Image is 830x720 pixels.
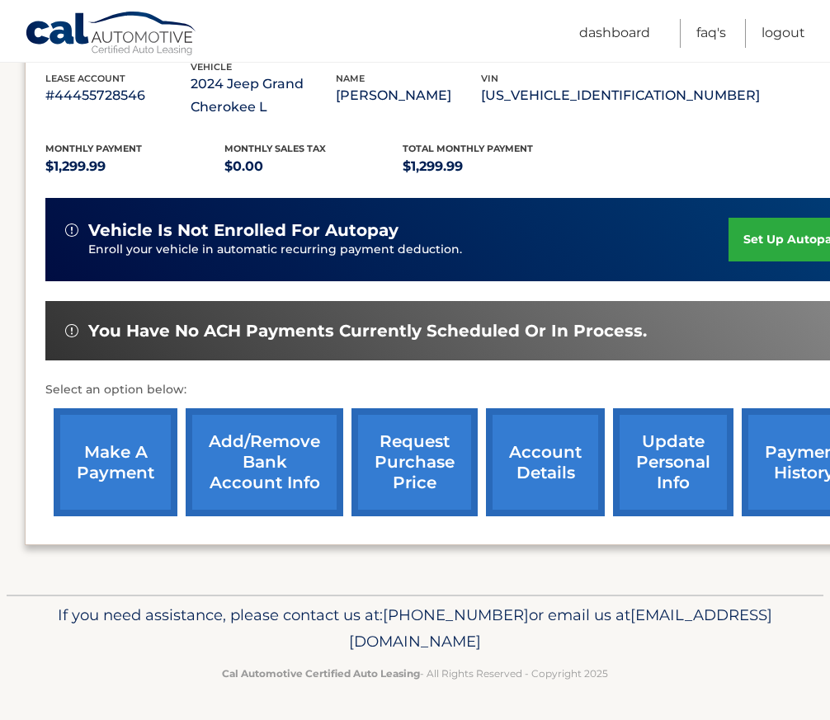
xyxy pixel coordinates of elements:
[336,73,365,84] span: name
[45,84,191,107] p: #44455728546
[191,61,232,73] span: vehicle
[31,602,799,655] p: If you need assistance, please contact us at: or email us at
[481,84,760,107] p: [US_VEHICLE_IDENTIFICATION_NUMBER]
[88,321,647,341] span: You have no ACH payments currently scheduled or in process.
[186,408,343,516] a: Add/Remove bank account info
[224,143,326,154] span: Monthly sales Tax
[696,19,726,48] a: FAQ's
[383,605,529,624] span: [PHONE_NUMBER]
[351,408,478,516] a: request purchase price
[481,73,498,84] span: vin
[403,155,582,178] p: $1,299.99
[403,143,533,154] span: Total Monthly Payment
[349,605,772,651] span: [EMAIL_ADDRESS][DOMAIN_NAME]
[486,408,605,516] a: account details
[54,408,177,516] a: make a payment
[613,408,733,516] a: update personal info
[45,155,224,178] p: $1,299.99
[88,220,398,241] span: vehicle is not enrolled for autopay
[25,11,198,59] a: Cal Automotive
[336,84,481,107] p: [PERSON_NAME]
[191,73,336,119] p: 2024 Jeep Grand Cherokee L
[579,19,650,48] a: Dashboard
[224,155,403,178] p: $0.00
[31,665,799,682] p: - All Rights Reserved - Copyright 2025
[65,324,78,337] img: alert-white.svg
[65,224,78,237] img: alert-white.svg
[762,19,805,48] a: Logout
[45,73,125,84] span: lease account
[222,667,420,680] strong: Cal Automotive Certified Auto Leasing
[88,241,729,259] p: Enroll your vehicle in automatic recurring payment deduction.
[45,143,142,154] span: Monthly Payment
